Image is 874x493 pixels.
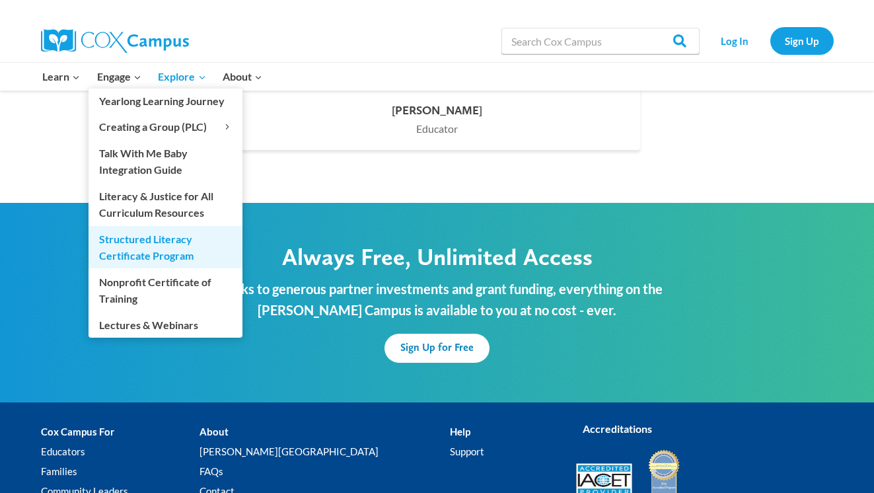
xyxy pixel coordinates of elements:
button: Child menu of Engage [89,63,150,91]
p: Thanks to generous partner investments and grant funding, everything on the [PERSON_NAME] Campus ... [170,278,705,321]
strong: Accreditations [583,422,652,435]
a: FAQs [200,462,450,482]
span: Sign Up for Free [400,341,474,354]
a: Lectures & Webinars [89,312,242,337]
nav: Primary Navigation [34,63,271,91]
img: Cox Campus [41,29,189,53]
a: Literacy & Justice for All Curriculum Resources [89,183,242,225]
p: Always Free, Unlimited Access [170,243,705,271]
div: Educator [261,120,614,137]
button: Child menu of Creating a Group (PLC) [89,114,242,139]
a: Yearlong Learning Journey [89,89,242,114]
a: Families [41,462,200,482]
a: Sign Up for Free [384,334,490,363]
button: Child menu of Explore [150,63,215,91]
input: Search Cox Campus [501,28,700,54]
button: Child menu of Learn [34,63,89,91]
a: [PERSON_NAME][GEOGRAPHIC_DATA] [200,442,450,462]
div: [PERSON_NAME] [261,101,614,120]
button: Child menu of About [214,63,271,91]
a: Sign Up [770,27,834,54]
nav: Secondary Navigation [706,27,834,54]
a: Talk With Me Baby Integration Guide [89,140,242,182]
a: Support [450,442,556,462]
a: Nonprofit Certificate of Training [89,269,242,311]
a: Educators [41,442,200,462]
a: Structured Literacy Certificate Program [89,226,242,268]
a: Log In [706,27,764,54]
